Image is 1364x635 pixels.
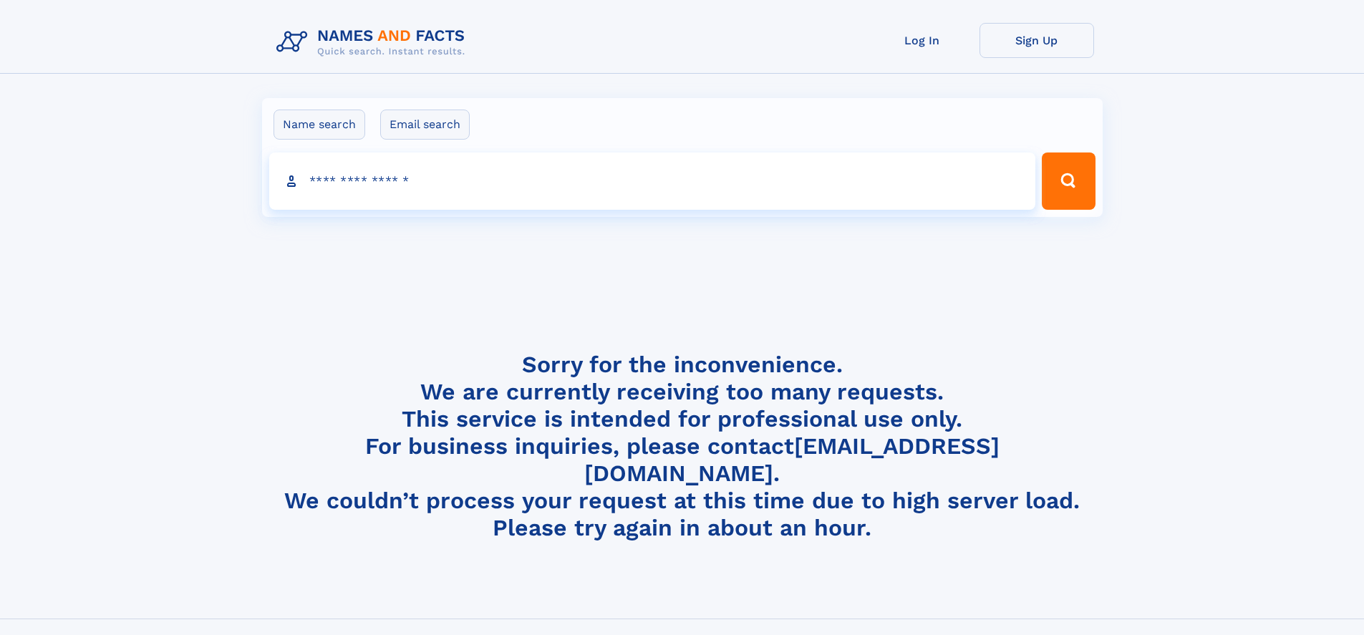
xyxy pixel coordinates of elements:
[1042,152,1095,210] button: Search Button
[584,432,1000,487] a: [EMAIL_ADDRESS][DOMAIN_NAME]
[269,152,1036,210] input: search input
[380,110,470,140] label: Email search
[271,351,1094,542] h4: Sorry for the inconvenience. We are currently receiving too many requests. This service is intend...
[980,23,1094,58] a: Sign Up
[865,23,980,58] a: Log In
[274,110,365,140] label: Name search
[271,23,477,62] img: Logo Names and Facts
